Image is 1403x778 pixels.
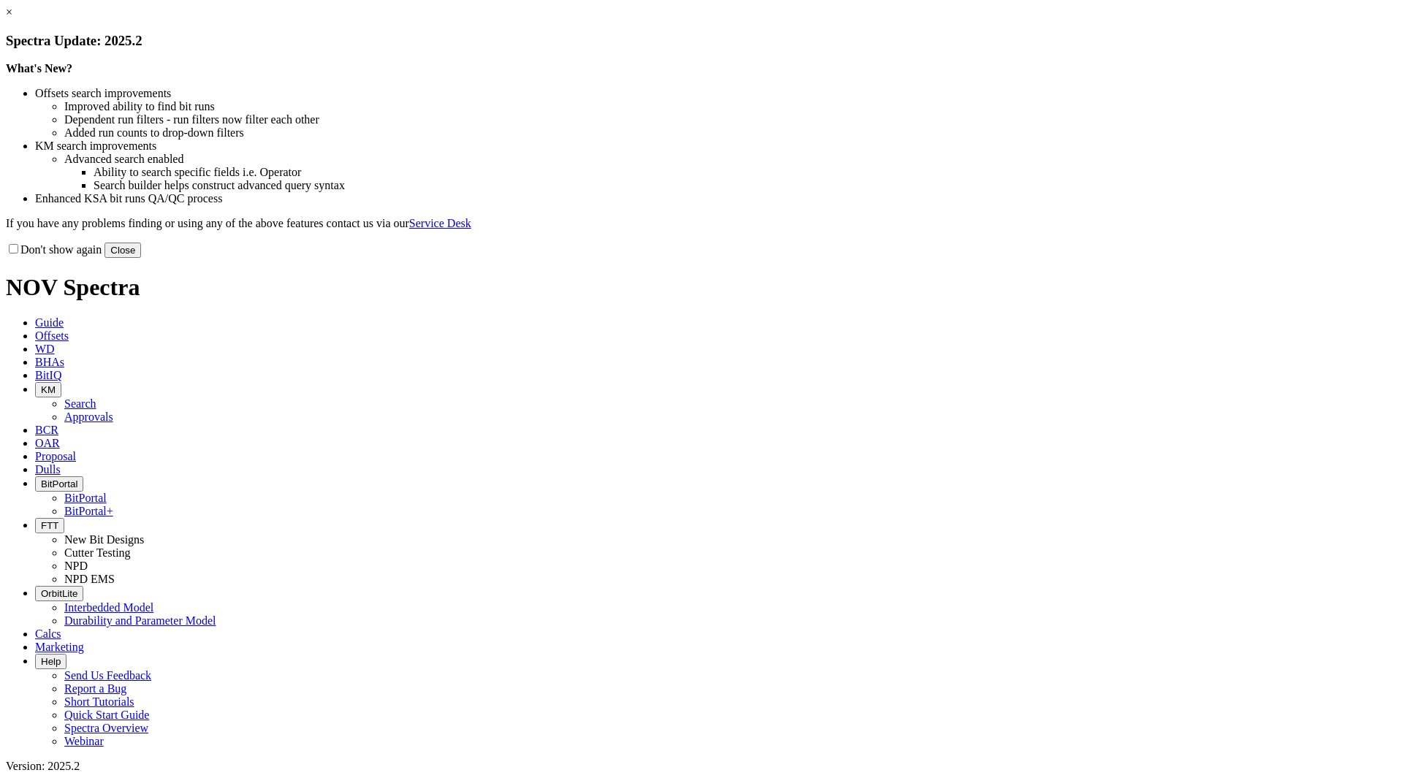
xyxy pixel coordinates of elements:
a: Short Tutorials [64,695,134,708]
span: KM [41,384,56,395]
div: Version: 2025.2 [6,760,1397,773]
h3: Spectra Update: 2025.2 [6,33,1397,49]
span: BHAs [35,356,64,368]
p: If you have any problems finding or using any of the above features contact us via our [6,217,1397,230]
strong: What's New? [6,62,72,75]
a: Approvals [64,411,113,423]
li: Offsets search improvements [35,87,1397,100]
li: Advanced search enabled [64,153,1397,166]
li: Added run counts to drop-down filters [64,126,1397,140]
a: NPD EMS [64,573,115,585]
span: Marketing [35,641,84,653]
a: Service Desk [409,217,471,229]
span: BitPortal [41,478,77,489]
span: WD [35,343,55,355]
a: Quick Start Guide [64,709,149,721]
li: KM search improvements [35,140,1397,153]
a: Durability and Parameter Model [64,614,216,627]
span: FTT [41,520,58,531]
a: Webinar [64,735,104,747]
h1: NOV Spectra [6,274,1397,301]
button: Close [104,243,141,258]
a: Cutter Testing [64,546,131,559]
li: Dependent run filters - run filters now filter each other [64,113,1397,126]
label: Don't show again [6,243,102,256]
a: Send Us Feedback [64,669,151,682]
a: NPD [64,560,88,572]
a: BitPortal+ [64,505,113,517]
span: Offsets [35,329,69,342]
li: Improved ability to find bit runs [64,100,1397,113]
a: New Bit Designs [64,533,144,546]
span: OrbitLite [41,588,77,599]
li: Ability to search specific fields i.e. Operator [94,166,1397,179]
span: Proposal [35,450,76,462]
li: Search builder helps construct advanced query syntax [94,179,1397,192]
a: Interbedded Model [64,601,153,614]
li: Enhanced KSA bit runs QA/QC process [35,192,1397,205]
input: Don't show again [9,244,18,253]
a: Search [64,397,96,410]
a: Spectra Overview [64,722,148,734]
a: BitPortal [64,492,107,504]
span: OAR [35,437,60,449]
span: Help [41,656,61,667]
span: BitIQ [35,369,61,381]
span: Dulls [35,463,61,476]
span: Calcs [35,628,61,640]
a: Report a Bug [64,682,126,695]
span: BCR [35,424,58,436]
span: Guide [35,316,64,329]
a: × [6,6,12,18]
